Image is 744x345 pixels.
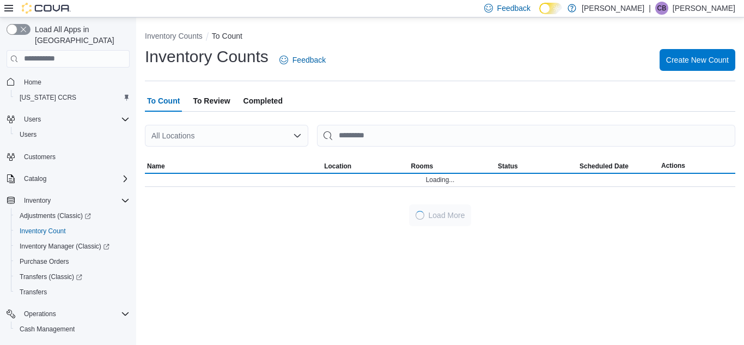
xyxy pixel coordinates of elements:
[673,2,735,15] p: [PERSON_NAME]
[24,310,56,318] span: Operations
[22,3,71,14] img: Cova
[20,307,130,320] span: Operations
[426,175,455,184] span: Loading...
[20,75,130,89] span: Home
[649,2,651,15] p: |
[409,160,496,173] button: Rooms
[212,32,242,40] button: To Count
[655,2,668,15] div: Casey Bennett
[15,240,114,253] a: Inventory Manager (Classic)
[20,113,45,126] button: Users
[15,270,130,283] span: Transfers (Classic)
[20,93,76,102] span: [US_STATE] CCRS
[15,91,81,104] a: [US_STATE] CCRS
[539,14,540,15] span: Dark Mode
[24,174,46,183] span: Catalog
[11,208,134,223] a: Adjustments (Classic)
[580,162,629,171] span: Scheduled Date
[411,162,434,171] span: Rooms
[20,76,46,89] a: Home
[20,150,60,164] a: Customers
[324,162,351,171] span: Location
[20,325,75,334] span: Cash Management
[20,273,82,281] span: Transfers (Classic)
[429,210,465,221] span: Load More
[11,269,134,285] a: Transfers (Classic)
[20,257,69,266] span: Purchase Orders
[15,128,41,141] a: Users
[20,194,130,207] span: Inventory
[20,242,109,251] span: Inventory Manager (Classic)
[2,74,134,90] button: Home
[15,286,130,299] span: Transfers
[145,160,322,173] button: Name
[20,307,60,320] button: Operations
[661,161,685,170] span: Actions
[15,128,130,141] span: Users
[11,254,134,269] button: Purchase Orders
[145,46,269,68] h1: Inventory Counts
[11,322,134,337] button: Cash Management
[2,171,134,186] button: Catalog
[145,31,735,44] nav: An example of EuiBreadcrumbs
[496,160,577,173] button: Status
[147,162,165,171] span: Name
[416,211,424,220] span: Loading
[2,193,134,208] button: Inventory
[11,285,134,300] button: Transfers
[11,90,134,105] button: [US_STATE] CCRS
[15,270,87,283] a: Transfers (Classic)
[293,131,302,140] button: Open list of options
[15,225,130,238] span: Inventory Count
[15,323,130,336] span: Cash Management
[15,255,74,268] a: Purchase Orders
[497,3,530,14] span: Feedback
[20,211,91,220] span: Adjustments (Classic)
[2,306,134,322] button: Operations
[20,172,130,185] span: Catalog
[147,90,180,112] span: To Count
[666,55,729,65] span: Create New Count
[275,49,330,71] a: Feedback
[15,91,130,104] span: Washington CCRS
[15,225,70,238] a: Inventory Count
[31,24,130,46] span: Load All Apps in [GEOGRAPHIC_DATA]
[20,227,66,235] span: Inventory Count
[15,240,130,253] span: Inventory Manager (Classic)
[582,2,644,15] p: [PERSON_NAME]
[145,32,203,40] button: Inventory Counts
[20,150,130,164] span: Customers
[539,3,562,14] input: Dark Mode
[24,153,56,161] span: Customers
[20,113,130,126] span: Users
[577,160,659,173] button: Scheduled Date
[193,90,230,112] span: To Review
[24,196,51,205] span: Inventory
[657,2,667,15] span: CB
[11,223,134,239] button: Inventory Count
[24,115,41,124] span: Users
[317,125,735,147] input: This is a search bar. After typing your query, hit enter to filter the results lower in the page.
[292,55,326,65] span: Feedback
[20,172,51,185] button: Catalog
[15,323,79,336] a: Cash Management
[409,204,472,226] button: LoadingLoad More
[15,255,130,268] span: Purchase Orders
[20,288,47,296] span: Transfers
[15,209,95,222] a: Adjustments (Classic)
[660,49,735,71] button: Create New Count
[2,112,134,127] button: Users
[322,160,408,173] button: Location
[2,149,134,165] button: Customers
[20,194,55,207] button: Inventory
[243,90,283,112] span: Completed
[15,209,130,222] span: Adjustments (Classic)
[11,239,134,254] a: Inventory Manager (Classic)
[15,286,51,299] a: Transfers
[498,162,518,171] span: Status
[20,130,36,139] span: Users
[11,127,134,142] button: Users
[24,78,41,87] span: Home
